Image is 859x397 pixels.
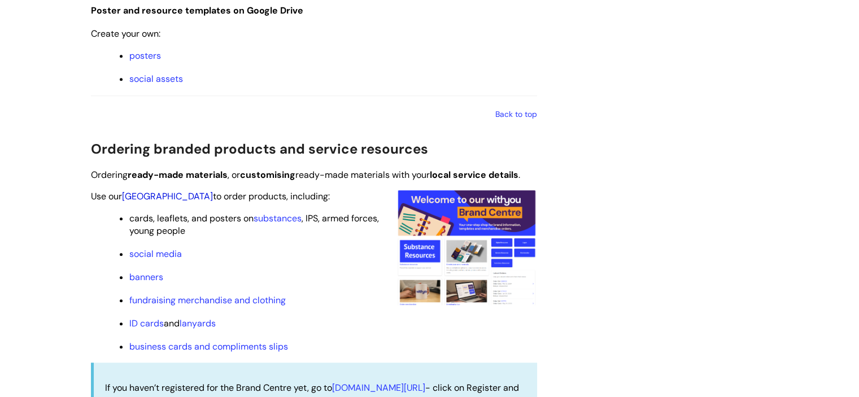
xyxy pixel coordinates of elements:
a: [DOMAIN_NAME][URL] [332,382,425,394]
a: banners [129,271,163,283]
a: Back to top [495,109,537,119]
span: cards, leaflets, and posters on , IPS, armed forces, young people [129,212,379,237]
span: and [129,317,216,329]
span: Use our to order products, including: [91,190,330,202]
a: social assets [129,73,183,85]
img: A screenshot of the homepage of the Brand Centre showing how easy it is to navigate [396,189,537,306]
span: Ordering branded products and service resources [91,140,428,158]
a: social media [129,248,182,260]
strong: local service details [430,169,518,181]
a: [GEOGRAPHIC_DATA] [122,190,213,202]
a: posters [129,50,161,62]
span: Poster and resource templates on Google Drive [91,5,303,16]
a: lanyards [180,317,216,329]
a: business cards and compliments slips [129,341,288,352]
a: fundraising merchandise and clothing [129,294,286,306]
a: ID cards [129,317,164,329]
strong: customising [240,169,295,181]
strong: ready-made materials [128,169,228,181]
span: Ordering , or ready-made materials with your . [91,169,520,181]
a: substances [254,212,302,224]
span: Create your own: [91,28,160,40]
